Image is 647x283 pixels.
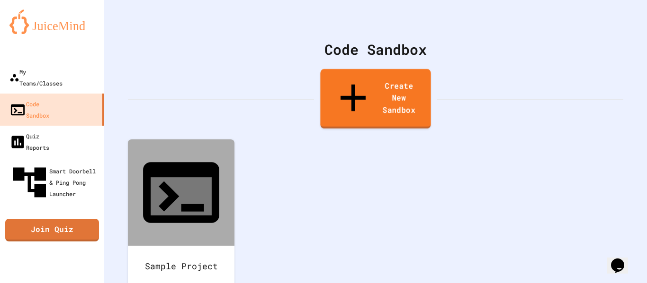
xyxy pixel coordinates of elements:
[9,130,49,153] div: Quiz Reports
[9,66,63,89] div: My Teams/Classes
[9,163,100,202] div: Smart Doorbell & Ping Pong Launcher
[607,245,638,274] iframe: chat widget
[128,39,623,60] div: Code Sandbox
[320,69,431,129] a: Create New Sandbox
[9,9,95,34] img: logo-orange.svg
[5,219,99,241] a: Join Quiz
[9,98,49,121] div: Code Sandbox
